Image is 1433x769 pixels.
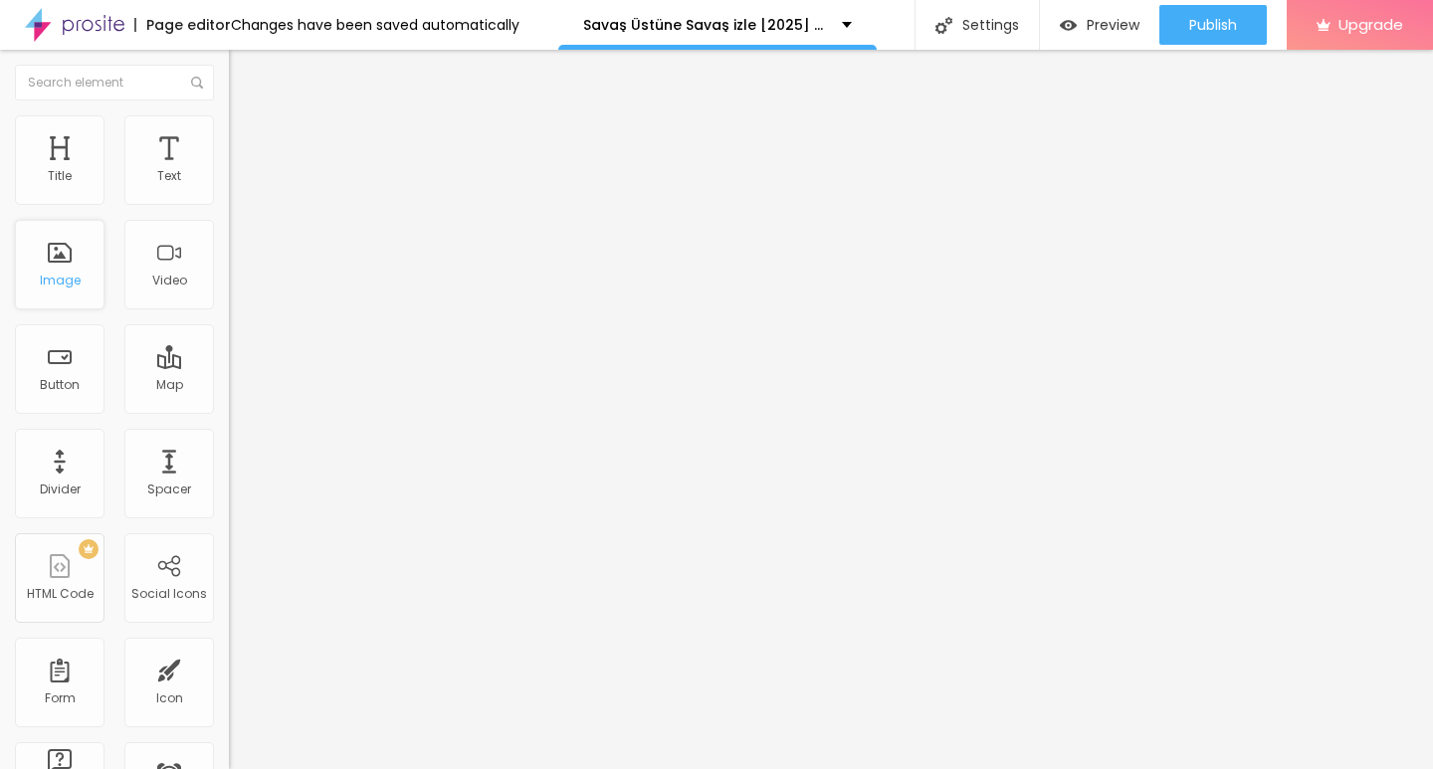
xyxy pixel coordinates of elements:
div: Map [156,378,183,392]
span: Preview [1087,17,1139,33]
input: Search element [15,65,214,100]
img: Icone [935,17,952,34]
span: Publish [1189,17,1237,33]
div: Title [48,169,72,183]
div: Icon [156,691,183,705]
button: Preview [1040,5,1159,45]
div: Page editor [134,18,231,32]
div: Social Icons [131,587,207,601]
div: Divider [40,482,81,496]
div: HTML Code [27,587,94,601]
div: Button [40,378,80,392]
span: Upgrade [1338,16,1403,33]
div: Text [157,169,181,183]
div: Video [152,274,187,288]
div: Changes have been saved automatically [231,18,519,32]
img: Icone [191,77,203,89]
div: Form [45,691,76,705]
p: Savaş Üstüne Savaş izle [2025] Türkçe Dublaj Tek Parca 4k 1080p Filmi HD [583,18,827,32]
iframe: Editor [229,50,1433,769]
img: view-1.svg [1060,17,1077,34]
div: Image [40,274,81,288]
button: Publish [1159,5,1267,45]
div: Spacer [147,482,191,496]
